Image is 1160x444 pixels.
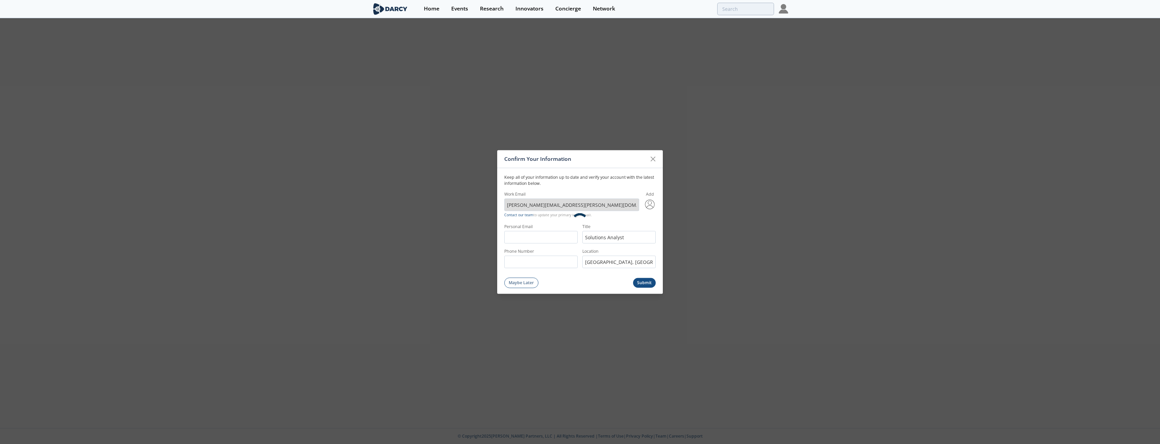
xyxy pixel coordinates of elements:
[504,248,578,254] label: Phone Number
[644,199,656,211] img: profile-pic-default.svg
[504,191,639,197] label: Work Email
[779,4,788,14] img: Profile
[593,6,615,11] div: Network
[504,212,533,217] a: Contact our team
[582,248,656,254] label: Location
[504,212,639,218] p: to update your primary login email.
[372,3,409,15] img: logo-wide.svg
[633,278,656,288] button: Submit
[504,153,647,166] div: Confirm Your Information
[555,6,581,11] div: Concierge
[424,6,439,11] div: Home
[582,255,656,268] input: Search
[515,6,543,11] div: Innovators
[644,191,656,197] label: Add
[480,6,504,11] div: Research
[504,277,538,288] button: Maybe Later
[451,6,468,11] div: Events
[504,223,578,229] label: Personal Email
[717,3,774,15] input: Advanced Search
[582,223,656,229] label: Title
[504,174,656,187] p: Keep all of your information up to date and verify your account with the latest information below.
